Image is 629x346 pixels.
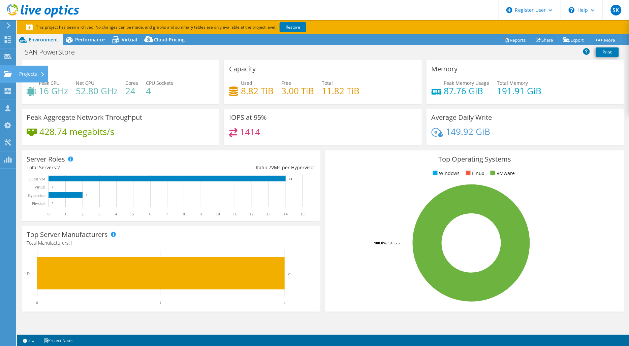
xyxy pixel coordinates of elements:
[86,194,88,197] text: 2
[183,212,185,216] text: 8
[386,240,400,245] tspan: ESXi 6.5
[36,301,38,305] text: 0
[284,301,286,305] text: 2
[216,212,220,216] text: 10
[589,35,621,45] a: More
[122,36,137,43] span: Virtual
[64,212,66,216] text: 1
[431,170,460,177] li: Windows
[52,185,54,188] text: 0
[75,36,105,43] span: Performance
[269,164,271,171] span: 7
[432,65,458,73] h3: Memory
[125,80,138,86] span: Cores
[29,177,45,181] text: Guest VM
[115,212,117,216] text: 4
[82,212,84,216] text: 2
[70,240,72,246] span: 1
[34,185,46,189] text: Virtual
[281,87,314,95] h4: 3.00 TiB
[125,87,138,95] h4: 24
[432,114,492,121] h3: Average Daily Write
[26,24,356,31] p: This project has been archived. No changes can be made, and graphs and summary tables are only av...
[229,65,256,73] h3: Capacity
[22,48,85,56] h1: SAN PowerStore
[241,87,274,95] h4: 8.82 TiB
[16,66,48,82] div: Projects
[27,65,40,73] h3: CPU
[39,80,60,86] span: Peak CPU
[464,170,484,177] li: Linux
[374,240,386,245] tspan: 100.0%
[27,114,142,121] h3: Peak Aggregate Network Throughput
[166,212,168,216] text: 7
[32,201,45,206] text: Physical
[322,80,333,86] span: Total
[98,212,100,216] text: 3
[149,212,151,216] text: 6
[499,35,531,45] a: Reports
[39,336,78,345] a: Project Notes
[171,164,316,171] div: Ratio: VMs per Hypervisor
[322,87,359,95] h4: 11.82 TiB
[489,170,515,177] li: VMware
[596,47,619,57] a: Print
[284,212,288,216] text: 14
[28,193,46,198] text: Hypervisor
[29,36,58,43] span: Environment
[146,87,173,95] h4: 4
[27,271,34,276] text: Dell
[27,155,65,163] h3: Server Roles
[569,7,575,13] svg: \n
[160,301,162,305] text: 1
[27,164,171,171] div: Total Servers:
[27,239,315,247] h4: Total Manufacturers:
[200,212,202,216] text: 9
[39,87,68,95] h4: 16 GHz
[27,231,108,238] h3: Top Server Manufacturers
[132,212,134,216] text: 5
[229,114,267,121] h3: IOPS at 95%
[558,35,590,45] a: Export
[301,212,305,216] text: 15
[233,212,237,216] text: 11
[48,212,50,216] text: 0
[330,155,619,163] h3: Top Operating Systems
[444,87,490,95] h4: 87.76 GiB
[241,80,252,86] span: Used
[288,272,290,276] text: 2
[497,80,528,86] span: Total Memory
[280,22,306,32] a: Restore
[52,202,54,205] text: 0
[446,128,490,135] h4: 149.92 GiB
[18,336,39,345] a: 2
[154,36,185,43] span: Cloud Pricing
[531,35,559,45] a: Share
[250,212,254,216] text: 12
[289,177,292,180] text: 14
[444,80,490,86] span: Peak Memory Usage
[39,128,114,135] h4: 428.74 megabits/s
[240,128,260,136] h4: 1414
[281,80,291,86] span: Free
[76,80,94,86] span: Net CPU
[611,5,622,15] span: SK
[266,212,271,216] text: 13
[57,164,60,171] span: 2
[146,80,173,86] span: CPU Sockets
[497,87,542,95] h4: 191.91 GiB
[76,87,118,95] h4: 52.80 GHz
